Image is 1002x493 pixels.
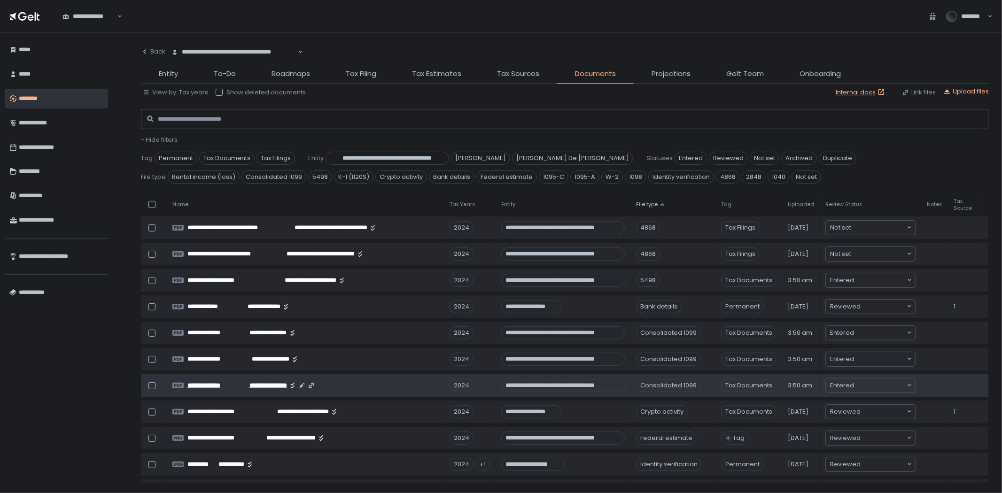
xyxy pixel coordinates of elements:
span: 1 [954,408,955,416]
span: Tax Filings [721,247,760,261]
div: Search for option [826,326,915,340]
span: Tax Filings [256,152,295,165]
span: Permanent [721,300,764,313]
span: 3:50 am [788,381,812,390]
div: Consolidated 1099 [636,379,701,392]
span: Tax Estimates [412,69,461,79]
span: [DATE] [788,408,808,416]
span: Tax Documents [199,152,255,165]
span: Entered [830,381,854,390]
button: View by: Tax years [143,88,208,97]
input: Search for option [854,328,906,338]
span: Tax Documents [721,326,777,339]
span: Not set [792,170,821,184]
div: 2024 [450,353,474,366]
span: Reviewed [709,152,748,165]
a: Internal docs [836,88,887,97]
div: 2024 [450,431,474,445]
span: Roadmaps [272,69,310,79]
span: File type [636,201,658,208]
span: File type [141,173,166,181]
span: Statuses [646,154,673,162]
span: [PERSON_NAME] [451,152,510,165]
span: Bank details [429,170,474,184]
div: Bank details [636,300,682,313]
div: 5498 [636,274,660,287]
div: Search for option [56,6,122,26]
div: 2024 [450,326,474,339]
div: Identity verification [636,458,702,471]
span: Not set [830,223,851,232]
div: Search for option [826,221,915,235]
div: 2024 [450,379,474,392]
span: Name [172,201,188,208]
div: 4868 [636,247,660,261]
div: Search for option [826,300,915,314]
span: Identity verification [648,170,714,184]
span: [DATE] [788,250,808,258]
span: Reviewed [830,302,861,311]
span: 5498 [308,170,332,184]
div: 2024 [450,274,474,287]
span: Tax Sources [497,69,539,79]
span: To-Do [214,69,236,79]
span: Entity [501,201,515,208]
span: 3:50 am [788,276,812,285]
input: Search for option [854,354,906,364]
div: Search for option [826,352,915,366]
span: Entity [159,69,178,79]
span: 1040 [768,170,790,184]
div: Search for option [826,378,915,393]
div: +1 [475,458,490,471]
span: [DATE] [788,223,808,232]
span: 3:50 am [788,355,812,363]
input: Search for option [861,433,906,443]
span: Entered [675,152,707,165]
span: Review Status [825,201,862,208]
span: Rental income (loss) [168,170,240,184]
span: 1 [954,302,955,311]
div: 2024 [450,221,474,234]
input: Search for option [861,302,906,311]
div: Search for option [826,457,915,471]
span: - Hide filters [141,135,178,144]
div: Consolidated 1099 [636,326,701,339]
span: Notes [927,201,942,208]
span: Tax Years [450,201,475,208]
button: Link files [902,88,936,97]
span: Uploaded [788,201,814,208]
span: Crypto activity [375,170,427,184]
input: Search for option [851,249,906,259]
div: Federal estimate [636,431,697,445]
span: Archived [781,152,817,165]
span: Tag [733,434,745,442]
span: Tag [141,154,153,162]
div: Consolidated 1099 [636,353,701,366]
span: K-1 (1120S) [334,170,373,184]
input: Search for option [861,460,906,469]
span: W-2 [601,170,623,184]
div: Search for option [826,247,915,261]
span: Tax Documents [721,274,777,287]
button: Back [141,42,165,61]
span: Tax Filings [721,221,760,234]
span: Not set [750,152,779,165]
span: Tax Documents [721,405,777,418]
input: Search for option [854,276,906,285]
span: Projections [652,69,691,79]
button: Upload files [943,87,989,96]
span: [DATE] [788,302,808,311]
span: Gelt Team [726,69,764,79]
input: Search for option [861,407,906,416]
span: Entered [830,328,854,338]
span: [DATE] [788,434,808,442]
span: Documents [575,69,616,79]
span: Reviewed [830,460,861,469]
span: Tax Source [954,198,972,212]
div: 2024 [450,300,474,313]
span: Tax Filing [346,69,376,79]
